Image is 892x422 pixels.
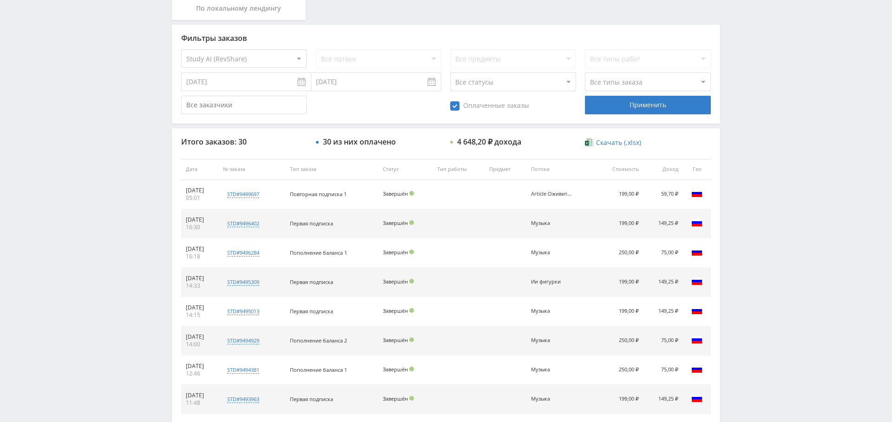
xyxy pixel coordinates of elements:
div: 16:30 [186,224,214,231]
span: Первая подписка [290,396,333,402]
div: Музыка [531,250,573,256]
div: std#9495013 [227,308,259,315]
span: Завершён [383,278,408,285]
span: Завершён [383,190,408,197]
img: rus.png [691,276,702,287]
div: Музыка [531,367,573,373]
div: std#9493963 [227,396,259,403]
span: Завершён [383,395,408,402]
div: Фильтры заказов [181,34,711,42]
div: Применить [585,96,710,114]
div: [DATE] [186,245,214,253]
span: Повторная подписка 1 [290,191,347,198]
span: Первая подписка [290,220,333,227]
span: Подтвержден [409,396,414,401]
th: Гео [683,159,711,180]
span: Завершён [383,307,408,314]
span: Подтвержден [409,367,414,371]
div: [DATE] [186,333,214,341]
img: rus.png [691,246,702,257]
span: Завершён [383,336,408,343]
td: 250,00 ₽ [595,326,643,356]
div: Ии фигурки [531,279,573,285]
div: [DATE] [186,275,214,282]
td: 149,25 ₽ [643,209,683,238]
img: xlsx [585,138,593,147]
div: 14:33 [186,282,214,290]
div: Article Оживить фото [531,191,573,197]
img: rus.png [691,305,702,316]
td: 75,00 ₽ [643,356,683,385]
td: 149,25 ₽ [643,297,683,326]
span: Подтвержден [409,308,414,313]
td: 250,00 ₽ [595,238,643,268]
span: Подтвержден [409,191,414,196]
img: rus.png [691,334,702,345]
div: std#9496284 [227,249,259,257]
img: rus.png [691,217,702,228]
span: Оплаченные заказы [450,101,529,111]
th: Тип заказа [285,159,378,180]
div: 12:46 [186,370,214,377]
img: rus.png [691,393,702,404]
div: Итого заказов: 30 [181,138,307,146]
div: [DATE] [186,304,214,311]
td: 199,00 ₽ [595,268,643,297]
div: [DATE] [186,187,214,194]
td: 199,00 ₽ [595,385,643,414]
th: № заказа [218,159,285,180]
div: 4 648,20 ₽ дохода [457,138,521,146]
div: Музыка [531,337,573,343]
div: std#9499697 [227,191,259,198]
th: Предмет [485,159,526,180]
td: 75,00 ₽ [643,326,683,356]
div: std#9495309 [227,278,259,286]
div: 16:18 [186,253,214,260]
div: 11:48 [186,399,214,407]
td: 75,00 ₽ [643,238,683,268]
img: rus.png [691,363,702,375]
td: 149,25 ₽ [643,385,683,414]
div: 30 из них оплачено [323,138,396,146]
th: Потоки [526,159,595,180]
div: 05:01 [186,194,214,202]
div: std#9494381 [227,366,259,374]
div: [DATE] [186,216,214,224]
th: Тип работы [433,159,485,180]
input: Все заказчики [181,96,307,114]
span: Пополнение баланса 2 [290,337,347,344]
div: [DATE] [186,392,214,399]
span: Пополнение баланса 1 [290,249,347,256]
th: Дата [181,159,218,180]
img: rus.png [691,188,702,199]
div: Музыка [531,220,573,226]
th: Стоимость [595,159,643,180]
th: Доход [643,159,683,180]
td: 199,00 ₽ [595,297,643,326]
div: 14:00 [186,341,214,348]
span: Завершён [383,219,408,226]
span: Скачать (.xlsx) [596,139,641,146]
span: Подтвержден [409,279,414,284]
td: 199,00 ₽ [595,180,643,209]
td: 59,70 ₽ [643,180,683,209]
th: Статус [378,159,433,180]
a: Скачать (.xlsx) [585,138,641,147]
div: [DATE] [186,363,214,370]
span: Подтвержден [409,220,414,225]
div: std#9496402 [227,220,259,227]
span: Первая подписка [290,308,333,315]
div: 14:15 [186,311,214,319]
div: std#9494929 [227,337,259,344]
span: Подтвержден [409,250,414,254]
td: 149,25 ₽ [643,268,683,297]
span: Подтвержден [409,337,414,342]
div: Музыка [531,308,573,314]
span: Завершён [383,366,408,373]
td: 250,00 ₽ [595,356,643,385]
span: Завершён [383,249,408,256]
span: Пополнение баланса 1 [290,366,347,373]
div: Музыка [531,396,573,402]
span: Первая подписка [290,278,333,285]
td: 199,00 ₽ [595,209,643,238]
